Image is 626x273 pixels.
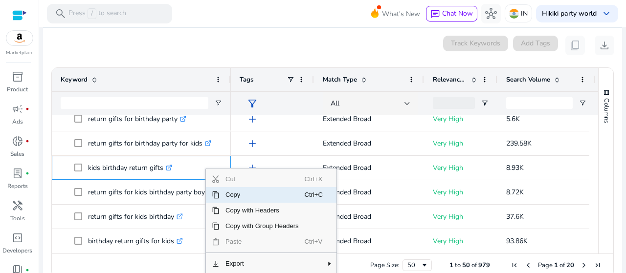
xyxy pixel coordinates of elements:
span: 37.6K [506,212,524,221]
p: Very High [433,231,489,251]
span: Copy with Group Headers [220,218,305,234]
span: add [246,138,258,149]
span: download [599,40,610,51]
span: What's New [382,5,420,22]
span: to [455,261,461,270]
span: Tags [240,75,253,84]
img: amazon.svg [6,31,33,45]
div: First Page [511,261,518,269]
span: 20 [566,261,574,270]
span: fiber_manual_record [25,268,29,272]
p: birthday return gifts for kids [88,231,183,251]
p: IN [521,5,528,22]
span: Match Type [323,75,357,84]
button: Open Filter Menu [579,99,586,107]
span: campaign [12,103,23,115]
p: Developers [2,246,32,255]
div: 50 [407,261,421,270]
span: 5.6K [506,114,520,124]
span: 50 [462,261,470,270]
p: Extended Broad [323,133,415,153]
p: Ads [12,117,23,126]
p: return gifts for kids birthday party boys [88,182,217,202]
div: Page Size [402,259,432,271]
p: Press to search [68,8,126,19]
span: fiber_manual_record [25,107,29,111]
span: Relevance Score [433,75,467,84]
p: return gifts for kids birthday [88,207,183,227]
span: Copy [220,187,305,203]
b: kiki party world [549,9,597,18]
span: keyboard_arrow_down [601,8,612,20]
span: inventory_2 [12,71,23,83]
span: Keyword [61,75,88,84]
p: Reports [7,182,28,190]
span: 239.58K [506,139,532,148]
p: kids birthday return gifts [88,158,172,178]
span: lab_profile [12,168,23,179]
span: Ctrl+V [305,234,326,250]
span: of [471,261,477,270]
span: fiber_manual_record [25,171,29,175]
button: download [595,36,614,55]
button: Open Filter Menu [481,99,489,107]
span: Export [220,256,305,272]
span: add [246,113,258,125]
p: Very High [433,182,489,202]
p: return gifts for birthday party for kids [88,133,211,153]
input: Search Volume Filter Input [506,97,573,109]
span: Copy with Headers [220,203,305,218]
img: in.svg [509,9,519,19]
span: donut_small [12,135,23,147]
span: Columns [602,98,611,123]
span: / [88,8,96,19]
span: of [559,261,565,270]
button: chatChat Now [426,6,477,21]
button: Open Filter Menu [214,99,222,107]
span: 1 [449,261,453,270]
span: chat [430,9,440,19]
span: 8.93K [506,163,524,172]
div: Page Size: [370,261,400,270]
p: Extended Broad [323,109,415,129]
p: Very High [433,133,489,153]
p: Extended Broad [323,231,415,251]
span: Chat Now [442,9,473,18]
span: 1 [554,261,558,270]
div: Last Page [594,261,602,269]
p: Hi [542,10,597,17]
div: Previous Page [524,261,532,269]
p: Marketplace [6,49,33,57]
input: Keyword Filter Input [61,97,208,109]
span: Paste [220,234,305,250]
p: Extended Broad [323,158,415,178]
span: All [331,99,339,108]
span: Ctrl+C [305,187,326,203]
span: add [246,162,258,174]
span: handyman [12,200,23,211]
p: Product [7,85,28,94]
div: Next Page [580,261,588,269]
button: hub [481,4,501,23]
span: filter_alt [246,98,258,109]
span: search [55,8,67,20]
span: Page [538,261,553,270]
p: Extended Broad [323,182,415,202]
p: Sales [10,149,24,158]
span: hub [485,8,497,20]
span: Search Volume [506,75,550,84]
p: Tools [10,214,25,223]
p: Very High [433,109,489,129]
p: Very High [433,207,489,227]
p: Extended Broad [323,207,415,227]
span: fiber_manual_record [25,139,29,143]
span: Ctrl+X [305,171,326,187]
span: 93.86K [506,236,528,246]
span: 979 [478,261,490,270]
span: 8.72K [506,188,524,197]
p: return gifts for birthday party [88,109,186,129]
p: Very High [433,158,489,178]
span: code_blocks [12,232,23,244]
span: Cut [220,171,305,187]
